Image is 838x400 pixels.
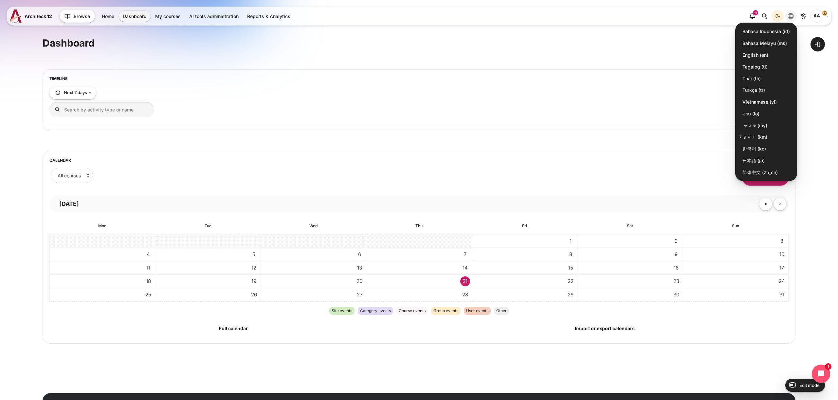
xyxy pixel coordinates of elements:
span: 9 [671,250,681,259]
span: Sun [732,223,739,228]
button: There are 0 unread conversations [759,10,771,22]
span: 18 [143,276,153,286]
span: 2 [671,236,681,246]
span: 7 [460,250,470,259]
a: Import or export calendars [421,325,789,332]
span: Mon [98,223,106,228]
li: Category events [358,307,393,315]
span: 21 [460,276,470,286]
a: Vietnamese ‎(vi)‎ [738,96,794,108]
span: 27 [355,290,364,300]
input: Search by activity type or name [49,102,154,117]
a: 简体中文 ‎(zh_cn)‎ [738,167,794,178]
a: A12 A12 Architeck 12 [10,10,55,23]
span: Sat [627,223,633,228]
span: Tue [205,223,211,228]
span: 30 [671,290,681,300]
a: ខ្មែរ ‎(km)‎ [738,131,794,143]
span: 14 [460,263,470,273]
span: 13 [355,263,364,273]
div: Languages [735,23,797,181]
li: Group events [431,307,461,315]
span: Architeck 12 [25,13,52,20]
a: User menu [810,10,828,23]
div: Dark Mode [773,11,783,21]
span: Aum Aum [810,10,823,23]
h3: [DATE] [59,200,79,208]
span: 20 [355,276,364,286]
button: Languages [785,10,797,22]
span: 10 [777,250,787,259]
span: 11 [143,263,153,273]
a: Site administration [797,10,809,22]
span: 12 [249,263,259,273]
div: Show notification window with 11 new notifications [746,10,758,22]
a: Bahasa Indonesia ‎(id)‎ [738,26,794,37]
button: Filter timeline by date [49,87,96,99]
span: 17 [777,263,787,273]
span: Thu [415,223,423,228]
a: ລາວ ‎(lo)‎ [738,108,794,119]
span: 23 [671,276,681,286]
span: 6 [355,250,364,259]
a: 日本語 ‎(ja)‎ [738,155,794,166]
span: Next 7 days [64,90,87,96]
a: Türkçe ‎(tr)‎ [738,85,794,96]
span: 4 [143,250,153,259]
a: Tagalog ‎(tl)‎ [738,61,794,72]
section: Content [43,59,795,365]
div: 11 [753,10,758,15]
a: Reports & Analytics [243,11,294,22]
a: English ‎(en)‎ [738,50,794,61]
li: Site events [329,307,355,315]
span: 26 [249,290,259,300]
a: ဗမာစာ ‎(my)‎ [738,120,794,131]
span: 29 [566,290,575,300]
li: Course events [396,307,428,315]
span: 19 [249,276,259,286]
span: Fri [522,223,527,228]
a: Home [98,11,118,22]
span: 31 [777,290,787,300]
span: 24 [777,276,787,286]
td: Today [366,274,472,288]
li: User events [464,307,491,315]
a: Dashboard [119,11,151,22]
span: 8 [566,250,575,259]
span: 16 [671,263,681,273]
span: 3 [777,236,787,246]
span: 15 [566,263,575,273]
h5: Timeline [49,76,789,81]
span: 25 [143,290,153,300]
a: Bahasa Melayu ‎(ms)‎ [738,38,794,49]
img: A12 [10,10,22,23]
span: Browse [74,13,90,20]
span: 22 [566,276,575,286]
a: My courses [151,11,185,22]
a: Full calendar [49,325,417,332]
a: 한국어 ‎(ko)‎ [738,143,794,154]
li: Other [494,307,509,315]
span: 5 [249,250,259,259]
a: AI tools administration [185,11,243,22]
span: 1 [566,236,575,246]
span: 28 [460,290,470,300]
h1: Dashboard [43,37,95,50]
button: Light Mode Dark Mode [772,10,784,22]
button: Browse [60,10,95,23]
a: Thai ‎(th)‎ [738,73,794,84]
span: Edit mode [799,383,820,388]
h5: Calendar [49,158,789,163]
span: Wed [309,223,318,228]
